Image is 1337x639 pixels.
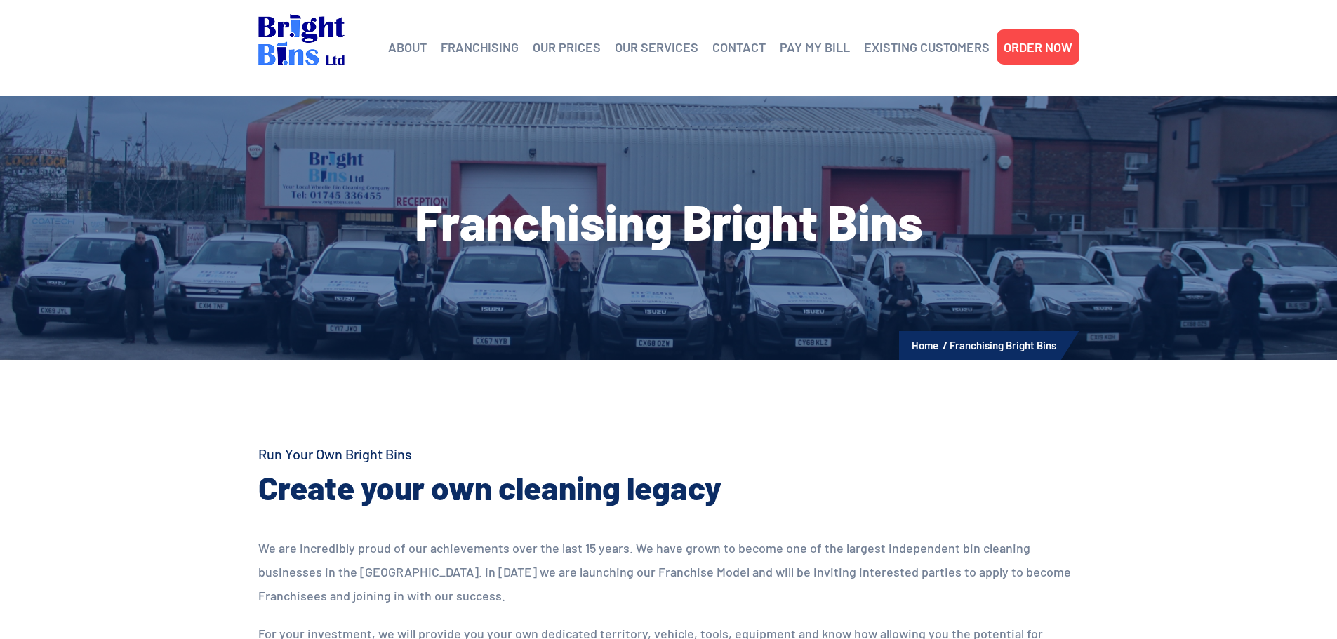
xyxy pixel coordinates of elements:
[533,36,601,58] a: OUR PRICES
[1004,36,1072,58] a: ORDER NOW
[712,36,766,58] a: CONTACT
[258,444,785,464] h4: Run Your Own Bright Bins
[258,466,785,509] h2: Create your own cleaning legacy
[615,36,698,58] a: OUR SERVICES
[258,536,1079,607] p: We are incredibly proud of our achievements over the last 15 years. We have grown to become one o...
[912,339,938,351] a: Home
[864,36,990,58] a: EXISTING CUSTOMERS
[441,36,519,58] a: FRANCHISING
[950,336,1056,354] li: Franchising Bright Bins
[388,36,427,58] a: ABOUT
[780,36,850,58] a: PAY MY BILL
[258,196,1079,245] h1: Franchising Bright Bins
